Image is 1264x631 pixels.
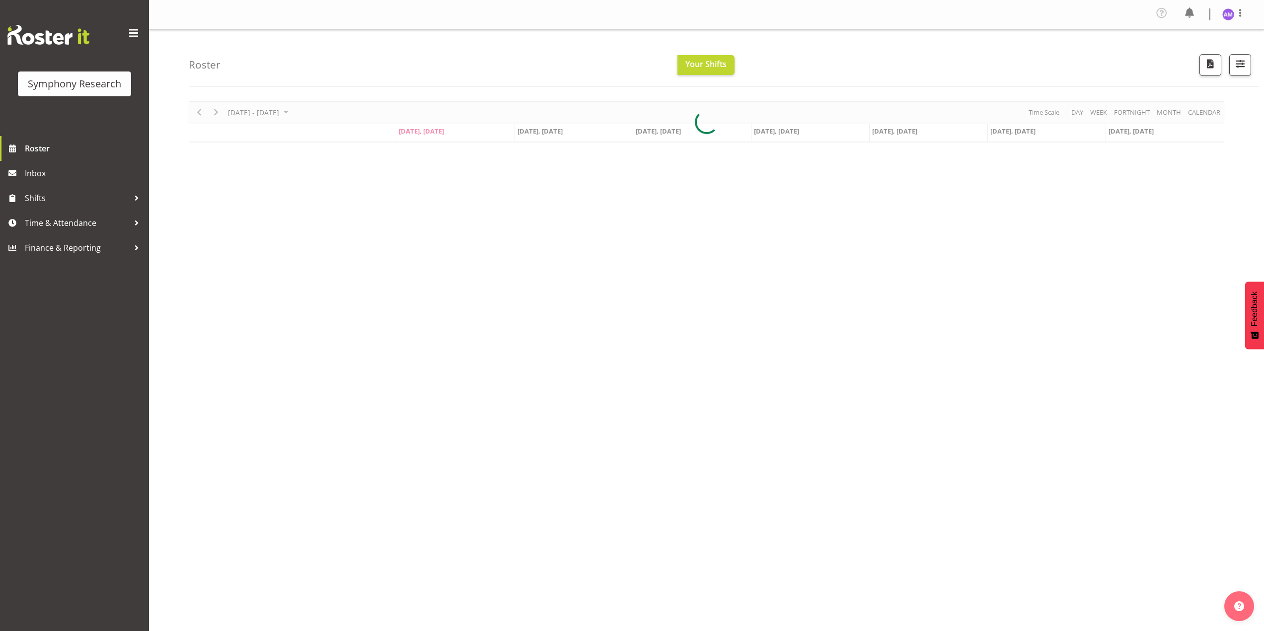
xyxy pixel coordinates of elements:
[25,215,129,230] span: Time & Attendance
[25,141,144,156] span: Roster
[677,55,735,75] button: Your Shifts
[1199,54,1221,76] button: Download a PDF of the roster according to the set date range.
[25,166,144,181] span: Inbox
[1250,291,1259,326] span: Feedback
[1222,8,1234,20] img: amal-makan1835.jpg
[189,59,221,70] h4: Roster
[1245,281,1264,349] button: Feedback - Show survey
[1229,54,1251,76] button: Filter Shifts
[1234,601,1244,611] img: help-xxl-2.png
[28,76,121,91] div: Symphony Research
[25,240,129,255] span: Finance & Reporting
[7,25,89,45] img: Rosterit website logo
[685,59,727,70] span: Your Shifts
[25,191,129,206] span: Shifts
